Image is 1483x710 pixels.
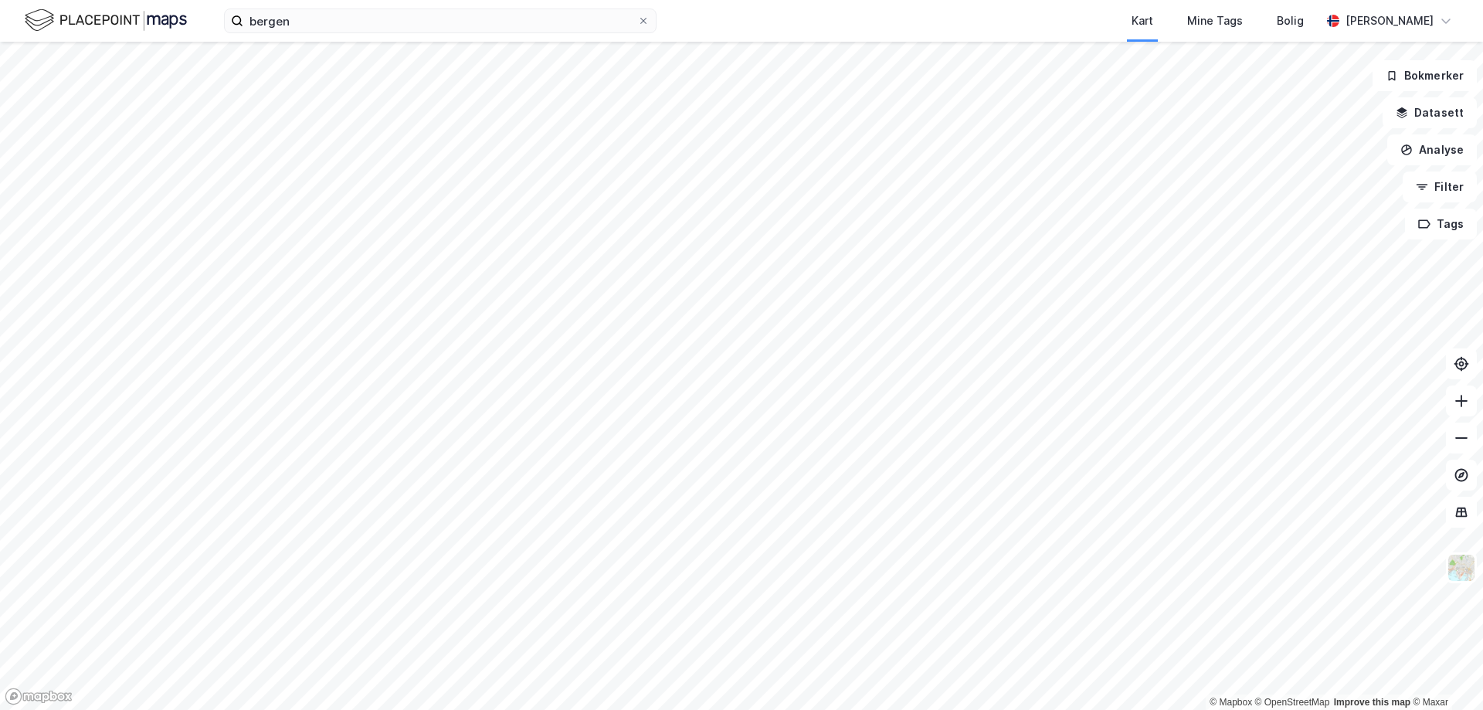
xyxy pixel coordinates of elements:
a: Mapbox homepage [5,688,73,705]
div: [PERSON_NAME] [1346,12,1434,30]
button: Bokmerker [1373,60,1477,91]
img: Z [1447,553,1476,583]
div: Kontrollprogram for chat [1406,636,1483,710]
button: Filter [1403,172,1477,202]
button: Analyse [1387,134,1477,165]
iframe: Chat Widget [1406,636,1483,710]
input: Søk på adresse, matrikkel, gårdeiere, leietakere eller personer [243,9,637,32]
div: Mine Tags [1187,12,1243,30]
img: logo.f888ab2527a4732fd821a326f86c7f29.svg [25,7,187,34]
div: Kart [1132,12,1153,30]
a: OpenStreetMap [1255,697,1330,708]
a: Mapbox [1210,697,1252,708]
button: Datasett [1383,97,1477,128]
button: Tags [1405,209,1477,239]
div: Bolig [1277,12,1304,30]
a: Improve this map [1334,697,1410,708]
